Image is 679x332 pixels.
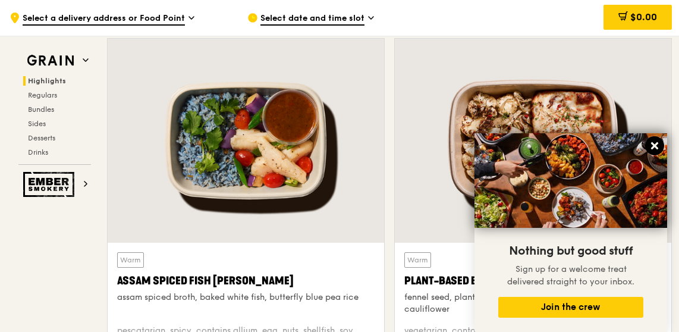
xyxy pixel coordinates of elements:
img: DSC07876-Edit02-Large.jpeg [474,133,667,228]
div: Assam Spiced Fish [PERSON_NAME] [117,273,375,289]
div: Plant-Based Beef Lasagna [404,273,662,289]
span: Bundles [28,105,54,114]
div: Warm [117,252,144,268]
div: fennel seed, plant-based minced beef, citrusy roasted cauliflower [404,292,662,315]
span: Nothing but good stuff [509,244,633,258]
img: Ember Smokery web logo [23,172,78,197]
div: assam spiced broth, baked white fish, butterfly blue pea rice [117,292,375,303]
span: Select a delivery address or Food Point [23,12,185,26]
span: Sides [28,120,46,128]
span: Sign up for a welcome treat delivered straight to your inbox. [507,264,634,287]
span: Drinks [28,148,48,156]
span: Desserts [28,134,55,142]
span: $0.00 [630,11,657,23]
img: Grain web logo [23,50,78,71]
span: Select date and time slot [260,12,364,26]
span: Highlights [28,77,66,85]
span: Regulars [28,91,57,99]
button: Join the crew [498,297,643,318]
div: Warm [404,252,431,268]
button: Close [645,136,664,155]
